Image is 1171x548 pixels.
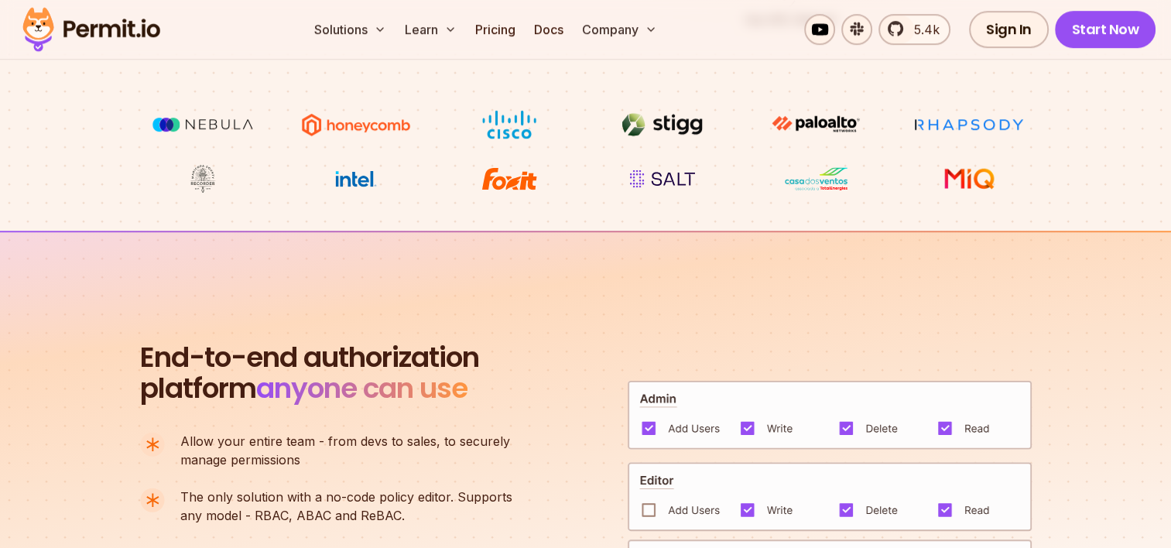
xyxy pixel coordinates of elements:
[180,488,512,525] p: any model - RBAC, ABAC and ReBAC.
[911,110,1027,139] img: Rhapsody Health
[180,432,510,450] span: Allow your entire team - from devs to sales, to securely
[140,342,479,373] span: End-to-end authorization
[298,110,414,139] img: Honeycomb
[758,110,874,138] img: paloalto
[15,3,167,56] img: Permit logo
[180,488,512,506] span: The only solution with a no-code policy editor. Supports
[298,164,414,194] img: Intel
[878,14,950,45] a: 5.4k
[969,11,1049,48] a: Sign In
[604,110,721,139] img: Stigg
[528,14,570,45] a: Docs
[451,164,567,194] img: Foxit
[399,14,463,45] button: Learn
[1055,11,1156,48] a: Start Now
[256,368,467,408] span: anyone can use
[916,166,1021,192] img: MIQ
[451,110,567,139] img: Cisco
[604,164,721,194] img: salt
[758,164,874,194] img: Casa dos Ventos
[180,432,510,469] p: manage permissions
[469,14,522,45] a: Pricing
[140,342,479,404] h2: platform
[145,164,261,194] img: Maricopa County Recorder\'s Office
[308,14,392,45] button: Solutions
[905,20,940,39] span: 5.4k
[576,14,663,45] button: Company
[145,110,261,139] img: Nebula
